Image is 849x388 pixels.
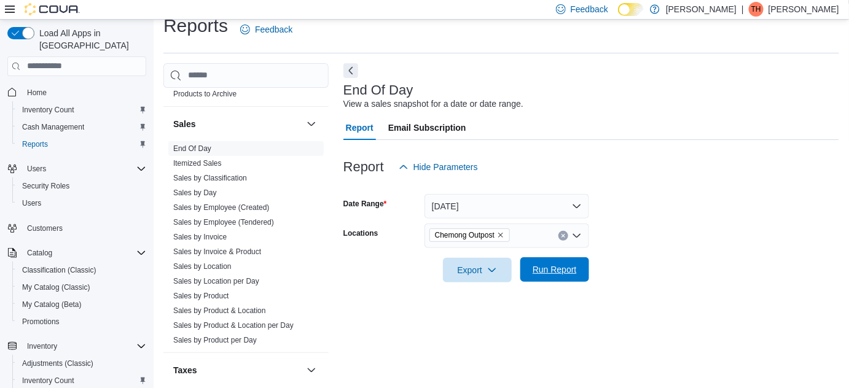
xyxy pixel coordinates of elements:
button: Next [343,63,358,78]
p: [PERSON_NAME] [666,2,737,17]
span: Home [22,85,146,100]
span: Classification (Classic) [22,265,96,275]
button: Taxes [173,364,302,376]
div: View a sales snapshot for a date or date range. [343,98,523,111]
span: Email Subscription [388,115,466,140]
span: Customers [27,223,63,233]
span: Sales by Product & Location [173,306,266,316]
span: Load All Apps in [GEOGRAPHIC_DATA] [34,27,146,52]
img: Cova [25,3,80,15]
button: Cash Management [12,118,151,136]
button: Inventory [22,339,62,354]
a: Sales by Employee (Created) [173,203,270,212]
span: Security Roles [22,181,69,191]
a: Products to Archive [173,90,237,98]
a: Adjustments (Classic) [17,356,98,371]
a: Sales by Product per Day [173,336,257,344]
span: Inventory [27,341,57,351]
span: TH [751,2,761,17]
input: Dark Mode [618,3,644,16]
span: My Catalog (Classic) [17,280,146,295]
button: Remove Chemong Outpost from selection in this group [497,231,504,239]
button: Users [2,160,151,177]
span: Promotions [17,314,146,329]
span: Chemong Outpost [429,228,510,242]
div: Sales [163,141,329,352]
span: Feedback [255,23,292,36]
span: Sales by Invoice & Product [173,247,261,257]
span: Export [450,258,504,282]
span: Users [27,164,46,174]
span: Sales by Product [173,291,229,301]
button: Sales [304,117,319,131]
a: Sales by Invoice [173,233,227,241]
span: My Catalog (Beta) [22,300,82,309]
button: My Catalog (Beta) [12,296,151,313]
span: Classification (Classic) [17,263,146,277]
button: Sales [173,118,302,130]
button: Catalog [2,244,151,262]
a: Sales by Product [173,292,229,300]
span: Cash Management [22,122,84,132]
a: My Catalog (Classic) [17,280,95,295]
a: Promotions [17,314,65,329]
h3: Taxes [173,364,197,376]
p: [PERSON_NAME] [769,2,839,17]
button: [DATE] [424,194,589,219]
button: Open list of options [572,231,582,241]
span: Hide Parameters [413,161,478,173]
a: Cash Management [17,120,89,134]
button: Security Roles [12,177,151,195]
div: Tim Hales [749,2,764,17]
span: Users [22,198,41,208]
button: Users [22,161,51,176]
button: Catalog [22,246,57,260]
button: Clear input [558,231,568,241]
button: Export [443,258,512,282]
p: | [741,2,744,17]
a: Sales by Product & Location per Day [173,321,294,330]
span: Customers [22,220,146,236]
a: Feedback [235,17,297,42]
h3: Sales [173,118,196,130]
a: Classification (Classic) [17,263,101,277]
span: Users [22,161,146,176]
span: Inventory [22,339,146,354]
a: Security Roles [17,179,74,193]
h3: End Of Day [343,83,413,98]
span: Inventory Count [17,373,146,388]
a: Home [22,85,52,100]
a: My Catalog (Beta) [17,297,87,312]
button: Reports [12,136,151,153]
button: Inventory Count [12,101,151,118]
button: Adjustments (Classic) [12,355,151,372]
button: Classification (Classic) [12,262,151,279]
a: Sales by Employee (Tendered) [173,218,274,227]
a: Sales by Location [173,262,232,271]
a: Sales by Invoice & Product [173,247,261,256]
span: My Catalog (Classic) [22,282,90,292]
a: Reports [17,137,53,152]
button: Run Report [520,257,589,282]
h3: Report [343,160,384,174]
a: Sales by Classification [173,174,247,182]
div: Products [163,72,329,106]
button: Users [12,195,151,212]
span: Sales by Day [173,188,217,198]
span: Reports [17,137,146,152]
a: Itemized Sales [173,159,222,168]
button: Customers [2,219,151,237]
a: Sales by Day [173,188,217,197]
span: Sales by Employee (Created) [173,203,270,212]
span: Sales by Location [173,262,232,271]
span: Security Roles [17,179,146,193]
button: Inventory [2,338,151,355]
span: Catalog [22,246,146,260]
a: Customers [22,221,68,236]
span: Run Report [533,263,577,276]
a: End Of Day [173,144,211,153]
a: Sales by Location per Day [173,277,259,285]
